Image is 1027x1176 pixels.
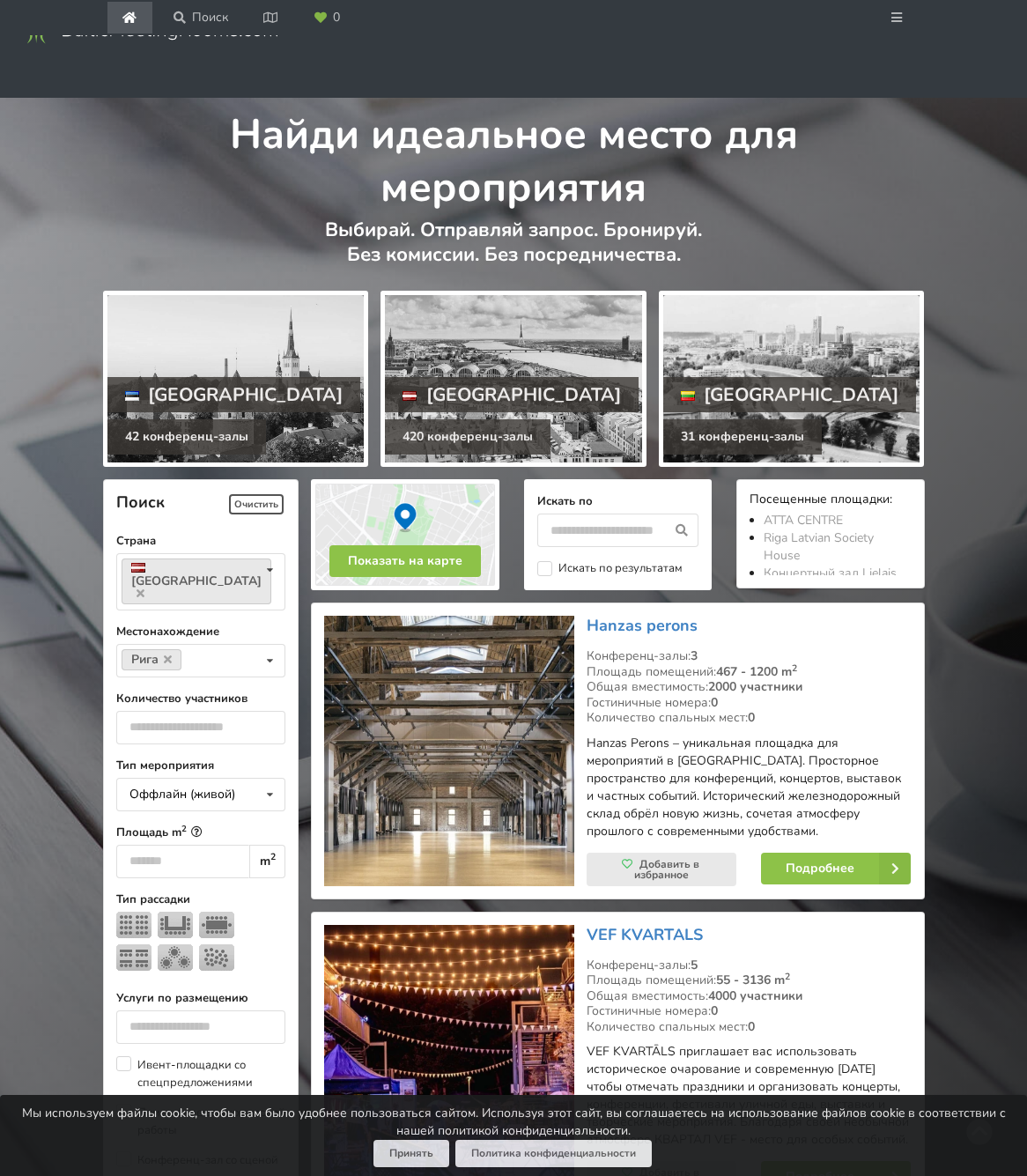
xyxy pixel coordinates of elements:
a: [GEOGRAPHIC_DATA] 31 конференц-залы [659,291,925,467]
p: Выбирай. Отправляй запрос. Бронируй. Без комиссии. Без посредничества. [103,218,925,285]
a: Рига [122,649,182,670]
div: Количество спальных мест: [587,1019,912,1035]
img: Банкет [158,944,193,971]
p: VEF KVARTĀLS приглашает вас использовать историческое очарование и современную [DATE] чтобы отмеч... [587,1043,912,1149]
img: Класс [116,944,151,971]
strong: 0 [711,1002,718,1019]
span: 0 [333,11,340,24]
label: Тип мероприятия [116,757,286,774]
strong: 2000 участники [708,678,802,695]
label: Количество участников [116,690,286,707]
div: m [249,845,285,878]
div: [GEOGRAPHIC_DATA] [663,377,917,412]
img: Собрание [199,912,234,938]
label: Ивент-площадки со спецпредложениями [116,1056,286,1091]
sup: 2 [181,823,187,834]
div: Конференц-залы: [587,648,912,664]
a: Политика конфиденциальности [455,1140,652,1167]
div: [GEOGRAPHIC_DATA] [107,377,361,412]
button: Принять [373,1140,449,1167]
span: Поиск [116,492,165,513]
strong: 0 [748,709,755,726]
a: Подробнее [761,853,911,884]
sup: 2 [785,970,790,983]
a: [GEOGRAPHIC_DATA] 42 конференц-залы [103,291,369,467]
div: Общая вместимость: [587,679,912,695]
img: Показать на карте [311,479,499,590]
div: 420 конференц-залы [385,419,550,455]
button: Показать на карте [329,545,481,577]
div: Конференц-залы: [587,958,912,973]
sup: 2 [792,662,797,675]
img: Конференц-центр | Рига | Hanzas perons [324,616,574,886]
strong: 55 - 3136 m [716,972,790,988]
a: Hanzas perons [587,615,698,636]
div: Количество спальных мест: [587,710,912,726]
strong: 3 [691,647,698,664]
a: [GEOGRAPHIC_DATA] 420 конференц-залы [381,291,646,467]
div: Гостиничные номера: [587,695,912,711]
div: Посещенные площадки: [750,492,911,509]
img: Прием [199,944,234,971]
span: Очистить [229,494,284,514]
strong: 467 - 1200 m [716,663,797,680]
div: Площадь помещений: [587,973,912,988]
label: Тип рассадки [116,891,286,908]
label: Площадь m [116,824,286,841]
label: Страна [116,532,286,550]
img: U-тип [158,912,193,938]
label: Искать по результатам [537,561,683,576]
a: Поиск [161,2,240,33]
a: ATTA CENTRE [764,512,843,529]
img: Театр [116,912,151,938]
h1: Найди идеальное место для мероприятия [103,98,925,214]
sup: 2 [270,850,276,863]
label: Искать по [537,492,698,510]
div: 31 конференц-залы [663,419,822,455]
strong: 0 [711,694,718,711]
strong: 0 [748,1018,755,1035]
strong: 5 [691,957,698,973]
label: Местонахождение [116,623,286,640]
div: Оффлайн (живой) [129,788,235,801]
div: [GEOGRAPHIC_DATA] [385,377,639,412]
div: Гостиничные номера: [587,1003,912,1019]
div: Общая вместимость: [587,988,912,1004]
div: 42 конференц-залы [107,419,266,455]
a: Riga Latvian Society House [764,529,874,564]
a: VEF KVARTALS [587,924,703,945]
span: Добавить в избранное [634,857,699,882]
div: Площадь помещений: [587,664,912,680]
p: Hanzas Perons – уникальная площадка для мероприятий в [GEOGRAPHIC_DATA]. Просторное пространство ... [587,735,912,840]
a: [GEOGRAPHIC_DATA] [122,558,271,604]
label: Услуги по размещению [116,989,286,1007]
strong: 4000 участники [708,987,802,1004]
a: Концертный зал Lielais dzintars [764,565,897,599]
